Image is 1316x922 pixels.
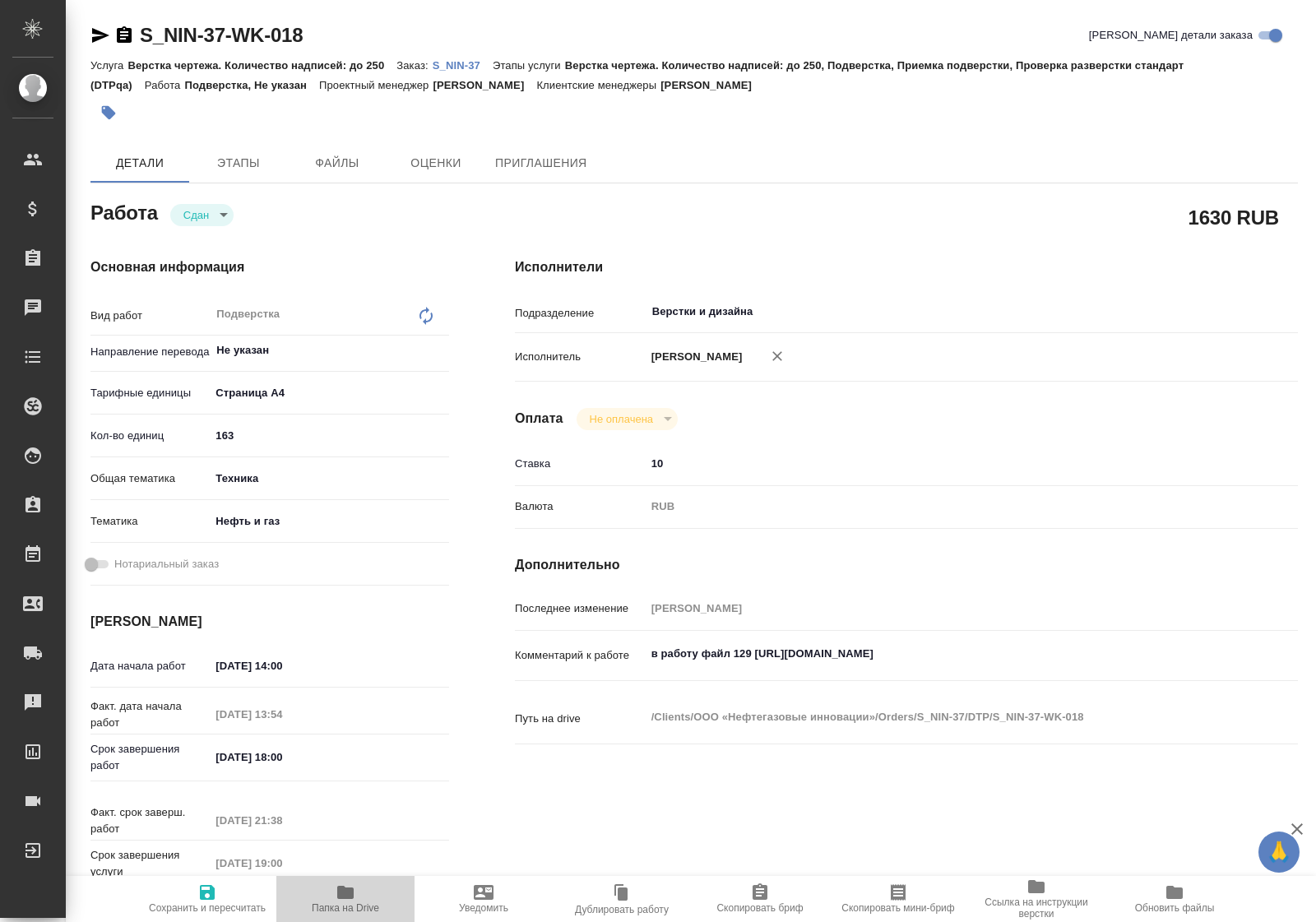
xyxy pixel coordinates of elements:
p: Тарифные единицы [90,385,210,401]
a: S_NIN-37 [433,58,493,72]
p: S_NIN-37 [433,59,493,72]
span: Ссылка на инструкции верстки [977,897,1096,920]
span: Оценки [396,153,475,174]
span: Этапы [199,153,278,174]
button: Скопировать мини-бриф [829,876,967,922]
p: Подверстка, Не указан [184,79,319,91]
span: [PERSON_NAME] детали заказа [1089,27,1253,44]
p: Работа [145,79,185,91]
p: Этапы услуги [493,59,565,72]
div: RUB [646,493,1233,521]
span: Уведомить [459,902,508,914]
button: 🙏 [1258,832,1300,873]
p: Факт. срок заверш. работ [90,804,210,837]
button: Обновить файлы [1105,876,1244,922]
p: Общая тематика [90,470,210,487]
button: Папка на Drive [276,876,415,922]
span: Папка на Drive [312,902,379,914]
button: Не оплачена [585,412,658,426]
p: Направление перевода [90,344,210,360]
textarea: в работу файл 129 [URL][DOMAIN_NAME] [646,640,1233,668]
p: Валюта [515,498,646,515]
span: Обновить файлы [1135,902,1215,914]
button: Open [1224,310,1227,313]
div: Сдан [170,204,234,226]
input: ✎ Введи что-нибудь [210,424,449,447]
textarea: /Clients/ООО «Нефтегазовые инновации»/Orders/S_NIN-37/DTP/S_NIN-37-WK-018 [646,703,1233,731]
h4: Дополнительно [515,555,1298,575]
button: Удалить исполнителя [759,338,795,374]
h4: Оплата [515,409,563,429]
p: [PERSON_NAME] [646,349,743,365]
span: Файлы [298,153,377,174]
button: Дублировать работу [553,876,691,922]
p: Подразделение [515,305,646,322]
p: Верстка чертежа. Количество надписей: до 250, Подверстка, Приемка подверстки, Проверка разверстки... [90,59,1184,91]
h4: Основная информация [90,257,449,277]
p: Вид работ [90,308,210,324]
p: [PERSON_NAME] [433,79,536,91]
div: Нефть и газ [210,507,449,535]
span: Дублировать работу [575,904,669,915]
p: Факт. дата начала работ [90,698,210,731]
p: Клиентские менеджеры [536,79,660,91]
p: Кол-во единиц [90,428,210,444]
input: ✎ Введи что-нибудь [210,745,354,769]
button: Ссылка на инструкции верстки [967,876,1105,922]
p: Последнее изменение [515,600,646,617]
p: Дата начала работ [90,658,210,674]
input: Пустое поле [210,702,354,726]
p: Услуга [90,59,127,72]
p: Проектный менеджер [319,79,433,91]
button: Уведомить [415,876,553,922]
div: Техника [210,465,449,493]
span: Приглашения [495,153,587,174]
p: Ставка [515,456,646,472]
button: Добавить тэг [90,95,127,131]
p: Заказ: [396,59,432,72]
input: Пустое поле [210,808,354,832]
div: Страница А4 [210,379,449,407]
span: Сохранить и пересчитать [149,902,266,914]
h4: Исполнители [515,257,1298,277]
h2: 1630 RUB [1189,203,1279,231]
button: Open [440,349,443,352]
span: Скопировать бриф [716,902,803,914]
p: Верстка чертежа. Количество надписей: до 250 [127,59,396,72]
button: Скопировать ссылку [114,25,134,45]
span: Детали [100,153,179,174]
p: Тематика [90,513,210,530]
button: Скопировать ссылку для ЯМессенджера [90,25,110,45]
span: Скопировать мини-бриф [841,902,954,914]
div: Сдан [577,408,678,430]
input: ✎ Введи что-нибудь [210,654,354,678]
button: Сдан [178,208,214,222]
span: Нотариальный заказ [114,556,219,572]
p: Исполнитель [515,349,646,365]
input: Пустое поле [210,851,354,875]
p: [PERSON_NAME] [660,79,764,91]
a: S_NIN-37-WK-018 [140,24,303,46]
button: Скопировать бриф [691,876,829,922]
h4: [PERSON_NAME] [90,612,449,632]
p: Путь на drive [515,711,646,727]
p: Комментарий к работе [515,647,646,664]
p: Срок завершения услуги [90,847,210,880]
input: ✎ Введи что-нибудь [646,452,1233,475]
p: Срок завершения работ [90,741,210,774]
span: 🙏 [1265,835,1293,869]
h2: Работа [90,197,158,226]
input: Пустое поле [646,596,1233,620]
button: Сохранить и пересчитать [138,876,276,922]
